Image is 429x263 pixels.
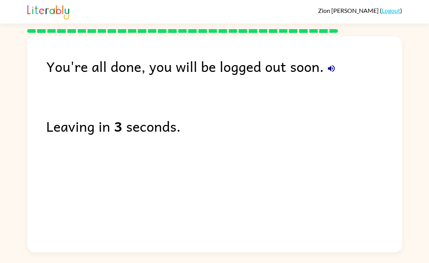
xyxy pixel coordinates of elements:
[46,55,402,77] div: You're all done, you will be logged out soon.
[382,7,400,14] a: Logout
[46,115,402,137] div: Leaving in seconds.
[318,7,380,14] span: Zion [PERSON_NAME]
[114,115,122,137] b: 3
[318,7,402,14] div: ( )
[27,3,69,20] img: Literably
